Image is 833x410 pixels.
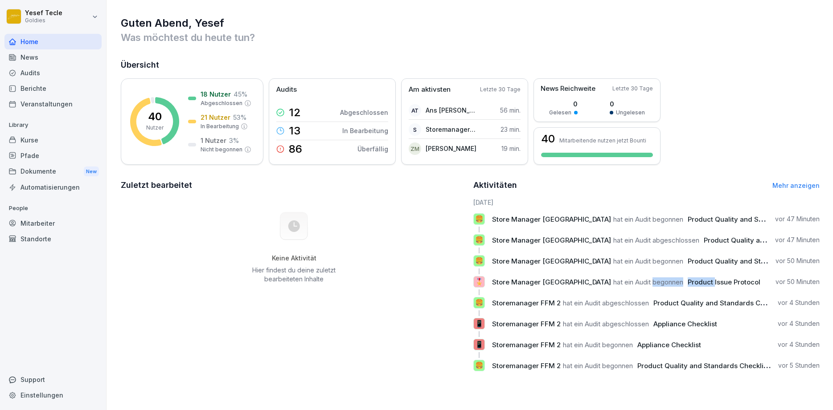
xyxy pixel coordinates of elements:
p: In Bearbeitung [342,126,388,135]
p: 0 [549,99,578,109]
h2: Zuletzt bearbeitet [121,179,467,191]
p: Überfällig [357,144,388,154]
p: 40 [148,111,162,122]
h3: 40 [541,134,555,144]
p: 19 min. [501,144,521,153]
p: 🍔 [475,234,484,246]
p: Goldies [25,17,62,24]
p: Mitarbeitende nutzen jetzt Bounti [559,137,646,144]
a: Pfade [4,148,102,163]
p: Letzte 30 Tage [612,85,653,93]
p: vor 4 Stunden [778,340,820,349]
p: Ungelesen [616,109,645,117]
p: vor 4 Stunden [778,298,820,307]
p: 1 Nutzer [201,136,226,145]
span: Storemanager FFM 2 [492,341,561,349]
p: 86 [289,144,302,154]
p: Storemanager FFM 2 [426,125,477,134]
span: Product Quality and Standards Checklist [688,257,820,265]
p: Audits [276,85,297,95]
p: 53 % [233,113,246,122]
a: Kurse [4,132,102,148]
p: 21 Nutzer [201,113,230,122]
div: Mitarbeiter [4,215,102,231]
div: Dokumente [4,163,102,180]
h2: Aktivitäten [473,179,517,191]
h2: Übersicht [121,59,820,71]
span: hat ein Audit begonnen [613,215,683,223]
p: vor 4 Stunden [778,319,820,328]
span: hat ein Audit abgeschlossen [563,299,649,307]
p: vor 47 Minuten [775,215,820,223]
p: vor 5 Stunden [778,361,820,370]
span: hat ein Audit begonnen [613,257,683,265]
a: News [4,49,102,65]
div: Support [4,372,102,387]
p: People [4,201,102,215]
p: 13 [289,126,300,136]
p: 🍔 [475,296,484,309]
p: 📱 [475,317,484,330]
p: News Reichweite [541,84,595,94]
span: Storemanager FFM 2 [492,320,561,328]
a: Home [4,34,102,49]
span: Store Manager [GEOGRAPHIC_DATA] [492,236,611,244]
span: Product Issue Protocol [688,278,760,286]
p: Nicht begonnen [201,146,242,154]
p: 45 % [234,89,247,99]
p: 3 % [229,136,239,145]
p: 12 [289,107,301,118]
p: [PERSON_NAME] [426,144,476,153]
a: Berichte [4,81,102,96]
p: vor 50 Minuten [776,256,820,265]
h1: Guten Abend, Yesef [121,16,820,30]
p: 18 Nutzer [201,89,231,99]
p: vor 47 Minuten [775,235,820,244]
p: Was möchtest du heute tun? [121,30,820,45]
span: Store Manager [GEOGRAPHIC_DATA] [492,278,611,286]
div: S [409,123,421,136]
p: 🍔 [475,359,484,372]
p: 📱 [475,338,484,351]
div: New [84,166,99,177]
p: In Bearbeitung [201,122,239,130]
div: AT [409,104,421,117]
span: Store Manager [GEOGRAPHIC_DATA] [492,257,611,265]
a: Einstellungen [4,387,102,403]
span: Appliance Checklist [653,320,717,328]
p: Hier findest du deine zuletzt bearbeiteten Inhalte [249,266,339,284]
p: 56 min. [500,106,521,115]
p: 🎖️ [475,276,484,288]
p: Ans [PERSON_NAME] [426,106,477,115]
p: Letzte 30 Tage [480,85,521,93]
span: hat ein Audit abgeschlossen [613,236,699,244]
p: Library [4,118,102,132]
div: ZM [409,142,421,155]
span: Product Quality and Standards Checklist [653,299,785,307]
p: 0 [610,99,645,109]
p: Gelesen [549,109,571,117]
a: DokumenteNew [4,163,102,180]
span: hat ein Audit abgeschlossen [563,320,649,328]
p: Nutzer [146,124,164,132]
p: 🍔 [475,213,484,225]
span: Storemanager FFM 2 [492,361,561,370]
p: Abgeschlossen [201,99,242,107]
h5: Keine Aktivität [249,254,339,262]
a: Automatisierungen [4,179,102,195]
p: 🍔 [475,255,484,267]
span: Product Quality and Standards Checklist [688,215,820,223]
p: 23 min. [501,125,521,134]
span: Product Quality and Standards Checklist [637,361,769,370]
a: Standorte [4,231,102,247]
a: Veranstaltungen [4,96,102,112]
span: Storemanager FFM 2 [492,299,561,307]
a: Mehr anzeigen [772,182,820,189]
